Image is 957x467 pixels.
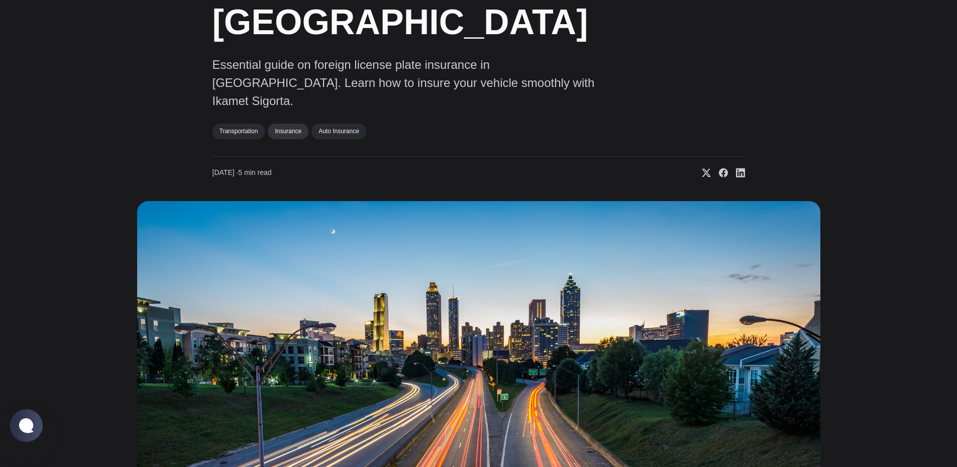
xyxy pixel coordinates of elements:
a: Auto Insurance [311,124,366,139]
a: Share on Facebook [711,168,728,178]
a: Share on Linkedin [728,168,745,178]
a: Insurance [268,124,308,139]
p: Essential guide on foreign license plate insurance in [GEOGRAPHIC_DATA]. Learn how to insure your... [212,56,614,110]
a: Share on X [694,168,711,178]
a: Transportation [212,124,265,139]
time: 5 min read [212,168,272,178]
span: [DATE] ∙ [212,168,239,176]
